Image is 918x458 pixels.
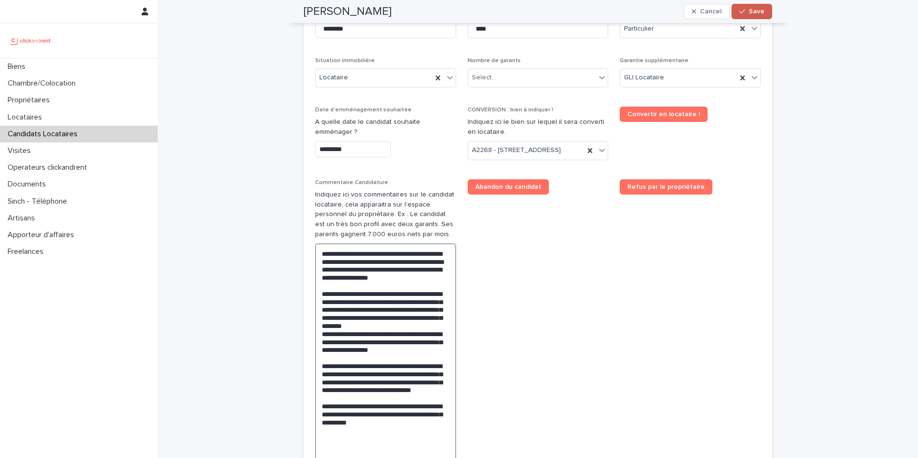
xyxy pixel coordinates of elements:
[315,107,412,113] span: Date d'emménagement souhaitée
[8,31,54,50] img: UCB0brd3T0yccxBKYDjQ
[700,8,721,15] span: Cancel
[684,4,730,19] button: Cancel
[4,180,54,189] p: Documents
[4,113,50,122] p: Locataires
[4,96,57,105] p: Propriétaires
[315,190,456,240] p: Indiquez ici vos commentaires sur le candidat locataire, cela apparaitra sur l'espace personnel d...
[4,247,51,256] p: Freelances
[627,184,705,190] span: Refus par le propriétaire
[468,179,549,195] a: Abandon du candidat
[475,184,541,190] span: Abandon du candidat
[4,146,38,155] p: Visites
[472,145,561,155] span: A2268 - [STREET_ADDRESS]
[4,130,85,139] p: Candidats Locataires
[620,179,712,195] a: Refus par le propriétaire
[4,62,33,71] p: Biens
[4,214,43,223] p: Artisans
[315,180,388,185] span: Commentaire Candidature
[624,24,654,34] span: Particulier
[627,111,700,118] span: Convertir en locataire !
[304,5,392,19] h2: [PERSON_NAME]
[319,73,348,83] span: Locataire
[468,107,553,113] span: CONVERSION : bien à indiquer !
[620,107,708,122] a: Convertir en locataire !
[468,58,521,64] span: Nombre de garants
[620,58,688,64] span: Garantie supplémentaire
[732,4,772,19] button: Save
[4,79,83,88] p: Chambre/Colocation
[315,117,456,137] p: A quelle date le candidat souhaite emménager ?
[4,163,95,172] p: Operateurs clickandrent
[472,73,496,83] div: Select...
[4,230,82,240] p: Apporteur d'affaires
[315,58,375,64] span: Situation immobilière
[4,197,75,206] p: Sinch - Téléphone
[468,117,609,137] p: Indiquez ici le bien sur lequel il sera converti en locataire.
[624,73,664,83] span: GLI Locataire
[749,8,765,15] span: Save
